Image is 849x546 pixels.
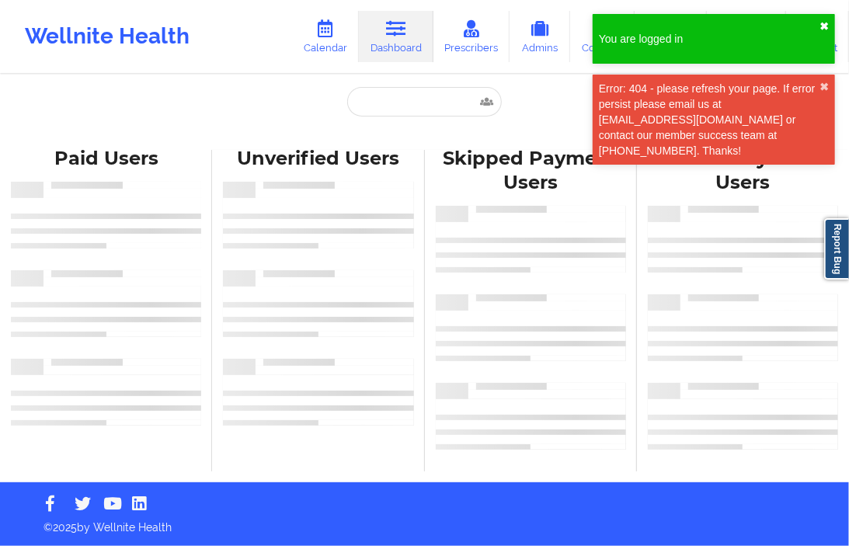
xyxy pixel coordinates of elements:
[570,11,635,62] a: Coaches
[819,81,829,93] button: close
[599,31,819,47] div: You are logged in
[11,147,201,171] div: Paid Users
[599,81,819,158] div: Error: 404 - please refresh your page. If error persist please email us at [EMAIL_ADDRESS][DOMAIN...
[819,20,829,33] button: close
[824,218,849,280] a: Report Bug
[33,509,816,535] p: © 2025 by Wellnite Health
[359,11,433,62] a: Dashboard
[223,147,413,171] div: Unverified Users
[292,11,359,62] a: Calendar
[436,147,626,195] div: Skipped Payment Users
[510,11,570,62] a: Admins
[433,11,510,62] a: Prescribers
